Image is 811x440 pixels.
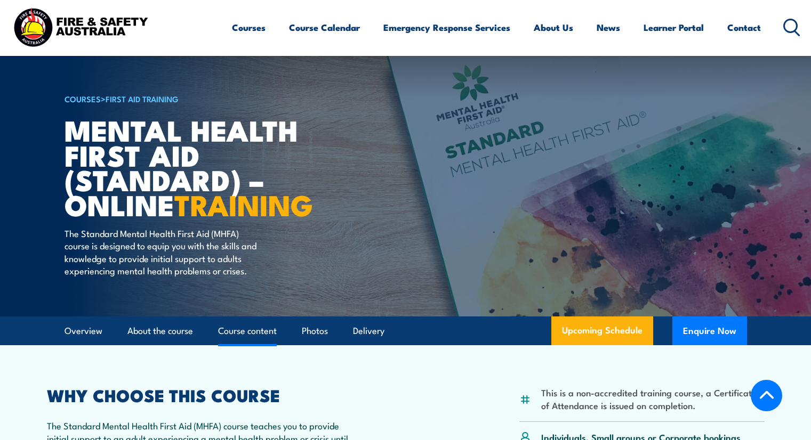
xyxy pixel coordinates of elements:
[232,13,266,42] a: Courses
[541,386,765,411] li: This is a non-accredited training course, a Certificate of Attendance is issued on completion.
[383,13,510,42] a: Emergency Response Services
[218,317,277,345] a: Course content
[289,13,360,42] a: Course Calendar
[644,13,704,42] a: Learner Portal
[65,117,328,217] h1: Mental Health First Aid (Standard) – Online
[127,317,193,345] a: About the course
[597,13,620,42] a: News
[65,317,102,345] a: Overview
[65,227,259,277] p: The Standard Mental Health First Aid (MHFA) course is designed to equip you with the skills and k...
[302,317,328,345] a: Photos
[47,387,358,402] h2: WHY CHOOSE THIS COURSE
[551,316,653,345] a: Upcoming Schedule
[65,93,101,104] a: COURSES
[65,92,328,105] h6: >
[174,182,313,226] strong: TRAINING
[353,317,384,345] a: Delivery
[534,13,573,42] a: About Us
[672,316,747,345] button: Enquire Now
[727,13,761,42] a: Contact
[106,93,179,104] a: First Aid Training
